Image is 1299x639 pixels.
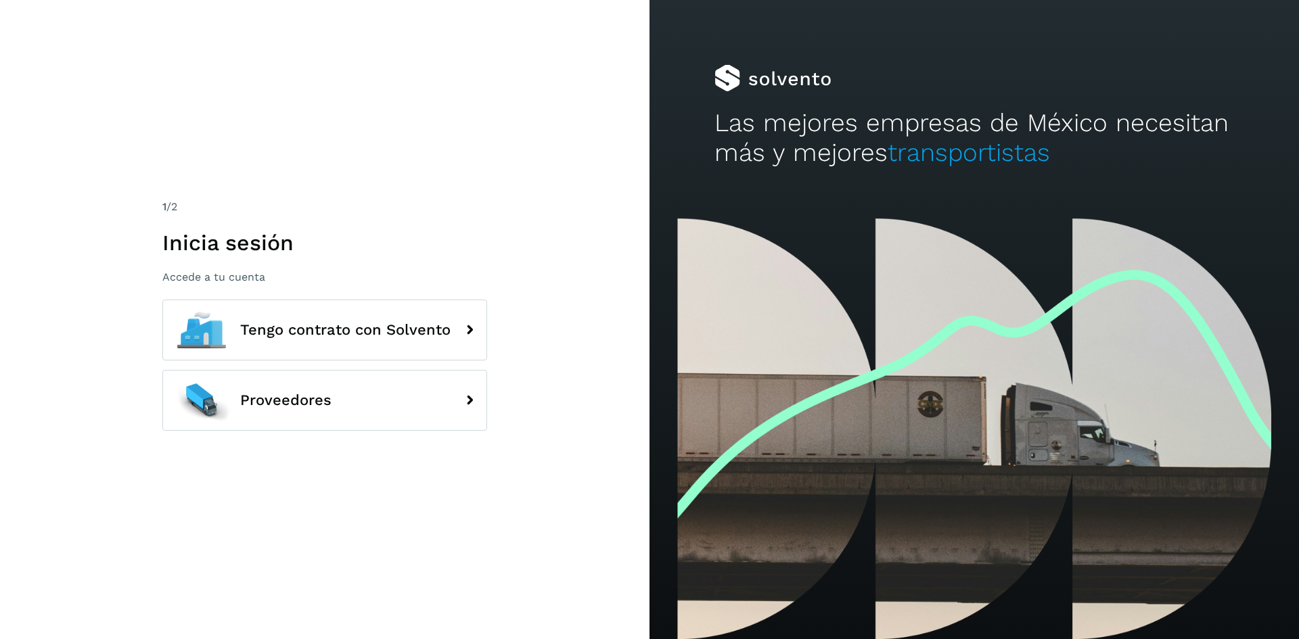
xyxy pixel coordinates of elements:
[888,138,1050,167] span: transportistas
[240,392,332,408] span: Proveedores
[714,108,1234,168] h2: Las mejores empresas de México necesitan más y mejores
[162,199,487,215] div: /2
[162,270,487,283] p: Accede a tu cuenta
[162,370,487,431] button: Proveedores
[162,200,166,213] span: 1
[162,300,487,360] button: Tengo contrato con Solvento
[162,230,487,256] h1: Inicia sesión
[240,322,451,338] span: Tengo contrato con Solvento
